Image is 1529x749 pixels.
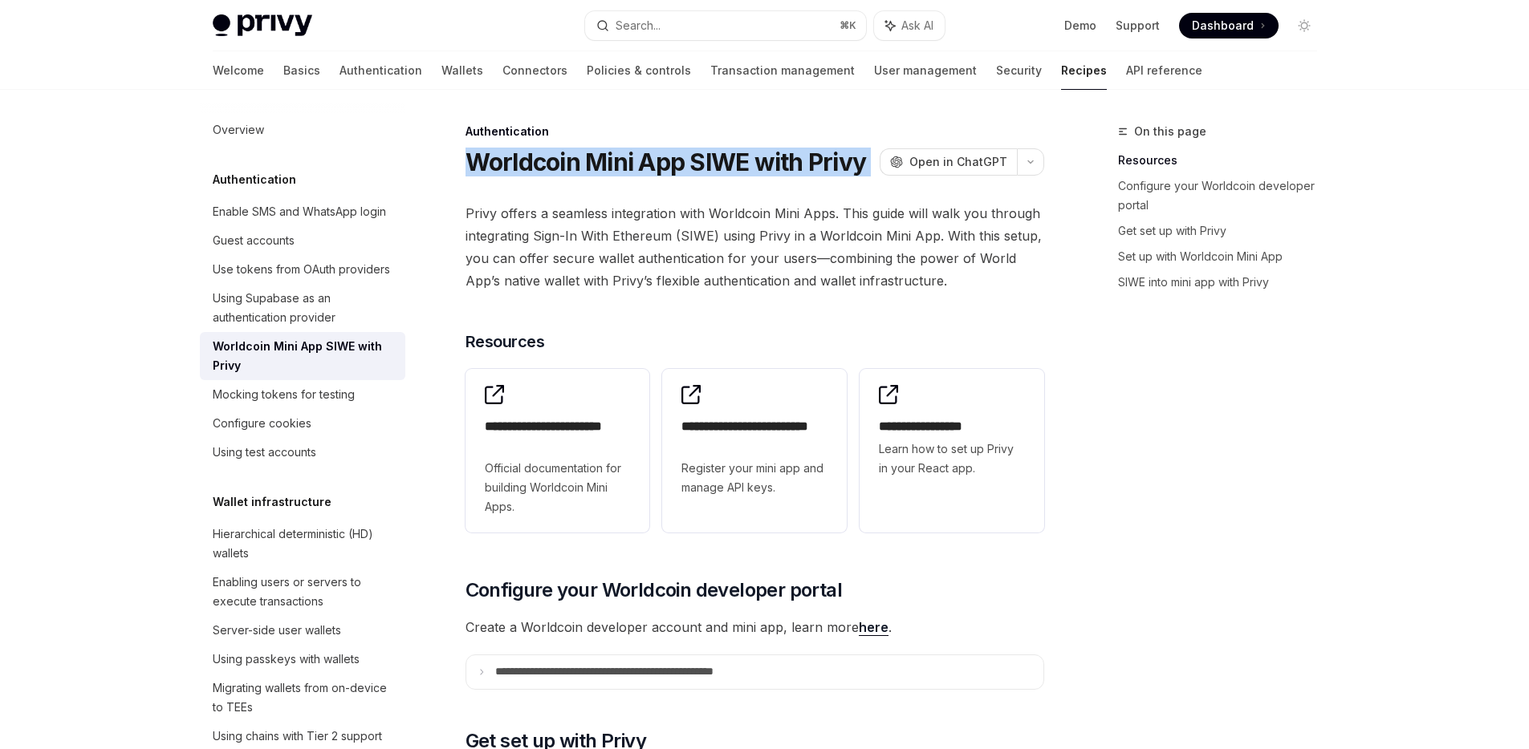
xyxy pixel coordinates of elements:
div: Use tokens from OAuth providers [213,260,390,279]
a: Set up with Worldcoin Mini App [1118,244,1330,269]
a: Using Supabase as an authentication provider [200,284,405,332]
div: Worldcoin Mini App SIWE with Privy [213,337,396,375]
a: Welcome [213,51,264,90]
span: Create a Worldcoin developer account and mini app, learn more . [466,616,1044,638]
div: Mocking tokens for testing [213,385,355,404]
button: Toggle dark mode [1291,13,1317,38]
a: Get set up with Privy [1118,218,1330,244]
h5: Wallet infrastructure [213,492,331,512]
span: Resources [466,330,545,353]
a: Transaction management [710,51,855,90]
div: Enabling users or servers to execute transactions [213,573,396,611]
span: Configure your Worldcoin developer portal [466,577,842,603]
a: Enable SMS and WhatsApp login [200,197,405,226]
div: Migrating wallets from on-device to TEEs [213,678,396,717]
a: Server-side user wallets [200,616,405,645]
a: User management [874,51,977,90]
a: Security [996,51,1042,90]
a: API reference [1126,51,1202,90]
span: Dashboard [1192,18,1254,34]
div: Authentication [466,123,1044,140]
span: Ask AI [901,18,933,34]
div: Server-side user wallets [213,621,341,640]
a: Resources [1118,148,1330,173]
a: Overview [200,115,405,144]
button: Ask AI [874,11,945,40]
div: Enable SMS and WhatsApp login [213,202,386,221]
a: Hierarchical deterministic (HD) wallets [200,520,405,568]
div: Configure cookies [213,414,311,433]
a: here [859,619,889,636]
a: Worldcoin Mini App SIWE with Privy [200,332,405,380]
a: Authentication [340,51,422,90]
a: Wallets [441,51,483,90]
a: Basics [283,51,320,90]
span: Open in ChatGPT [909,154,1007,170]
div: Overview [213,120,264,140]
span: Learn how to set up Privy in your React app. [879,439,1025,478]
span: Register your mini app and manage API keys. [681,459,828,497]
a: Configure your Worldcoin developer portal [1118,173,1330,218]
span: Privy offers a seamless integration with Worldcoin Mini Apps. This guide will walk you through in... [466,202,1044,292]
span: On this page [1134,122,1206,141]
a: Enabling users or servers to execute transactions [200,568,405,616]
a: Support [1116,18,1160,34]
h5: Authentication [213,170,296,189]
div: Using test accounts [213,443,316,462]
a: Dashboard [1179,13,1279,38]
a: Connectors [502,51,567,90]
div: Using Supabase as an authentication provider [213,289,396,327]
div: Guest accounts [213,231,295,250]
a: Policies & controls [587,51,691,90]
a: SIWE into mini app with Privy [1118,269,1330,295]
a: Recipes [1061,51,1107,90]
a: Using test accounts [200,438,405,467]
div: Using chains with Tier 2 support [213,727,382,746]
a: Using passkeys with wallets [200,645,405,674]
div: Search... [616,16,661,35]
h1: Worldcoin Mini App SIWE with Privy [466,148,867,176]
div: Hierarchical deterministic (HD) wallets [213,524,396,563]
button: Open in ChatGPT [880,148,1017,176]
span: Official documentation for building Worldcoin Mini Apps. [485,459,631,516]
a: Configure cookies [200,409,405,438]
button: Search...⌘K [585,11,866,40]
a: Demo [1064,18,1096,34]
a: Use tokens from OAuth providers [200,255,405,284]
div: Using passkeys with wallets [213,650,360,669]
a: Mocking tokens for testing [200,380,405,409]
a: Guest accounts [200,226,405,255]
a: Migrating wallets from on-device to TEEs [200,674,405,722]
img: light logo [213,14,312,37]
span: ⌘ K [840,19,856,32]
